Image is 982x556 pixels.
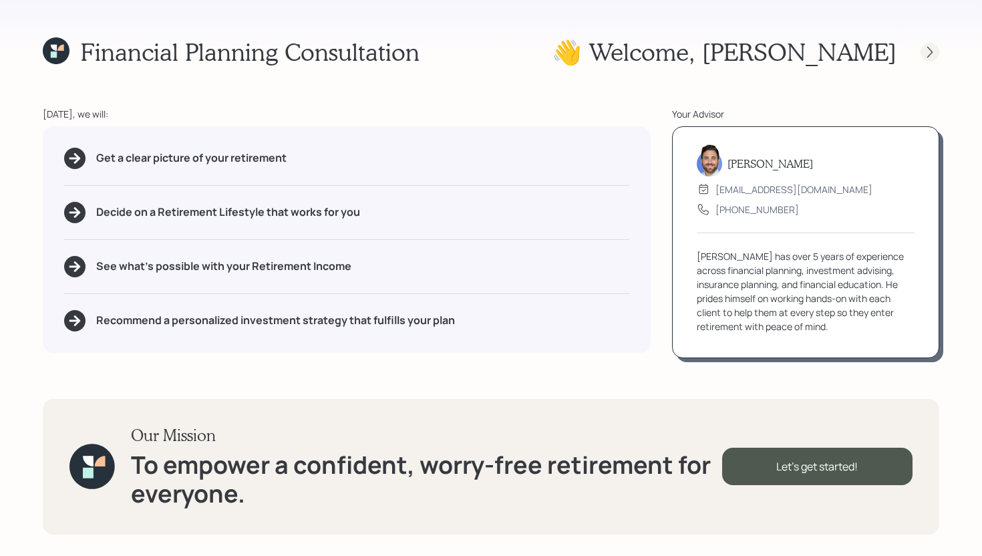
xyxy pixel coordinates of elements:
[552,37,896,66] h1: 👋 Welcome , [PERSON_NAME]
[131,450,722,508] h1: To empower a confident, worry-free retirement for everyone.
[131,426,722,445] h3: Our Mission
[715,182,872,196] div: [EMAIL_ADDRESS][DOMAIN_NAME]
[715,202,799,217] div: [PHONE_NUMBER]
[727,157,813,170] h5: [PERSON_NAME]
[697,144,722,176] img: michael-russo-headshot.png
[43,107,651,121] div: [DATE], we will:
[96,314,455,327] h5: Recommend a personalized investment strategy that fulfills your plan
[80,37,420,66] h1: Financial Planning Consultation
[96,260,351,273] h5: See what's possible with your Retirement Income
[96,206,360,219] h5: Decide on a Retirement Lifestyle that works for you
[697,249,915,333] div: [PERSON_NAME] has over 5 years of experience across financial planning, investment advising, insu...
[672,107,939,121] div: Your Advisor
[722,448,913,485] div: Let's get started!
[96,152,287,164] h5: Get a clear picture of your retirement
